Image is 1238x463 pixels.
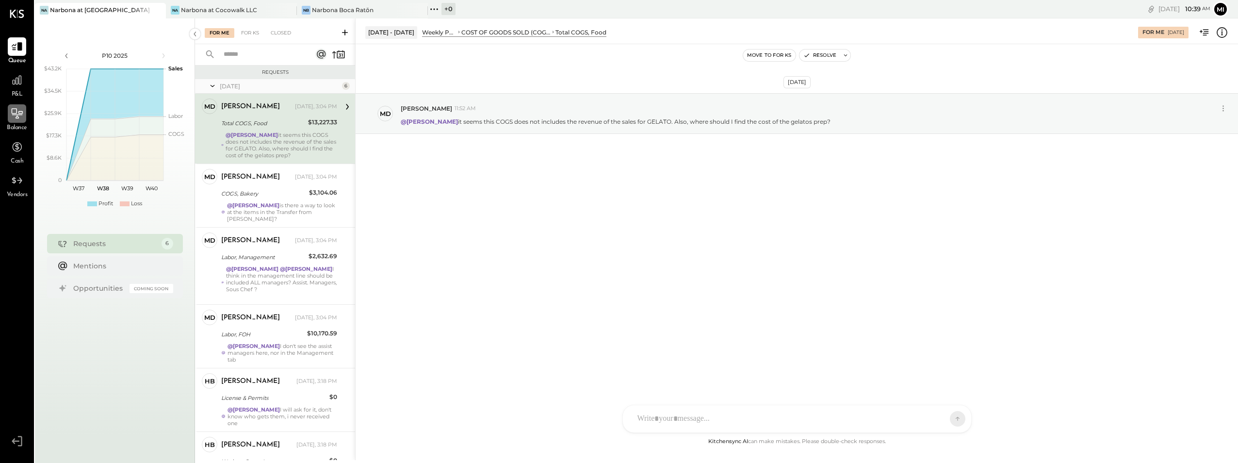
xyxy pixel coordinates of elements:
[204,102,215,111] div: Md
[44,65,62,72] text: $43.2K
[221,377,280,386] div: [PERSON_NAME]
[73,239,157,248] div: Requests
[236,28,264,38] div: For KS
[205,377,215,386] div: HB
[73,261,168,271] div: Mentions
[221,393,326,403] div: License & Permits
[228,406,337,427] div: I will ask for it, don't know who gets them, i never received one
[220,82,340,90] div: [DATE]
[181,6,257,14] div: Narbona at Cocowalk LLC
[73,283,125,293] div: Opportunities
[0,37,33,66] a: Queue
[74,51,156,60] div: P10 2025
[97,185,109,192] text: W38
[307,329,337,338] div: $10,170.59
[44,110,62,116] text: $25.9K
[40,6,49,15] div: Na
[783,76,811,88] div: [DATE]
[205,28,234,38] div: For Me
[8,57,26,66] span: Queue
[168,131,184,137] text: COGS
[1158,4,1210,14] div: [DATE]
[221,330,304,339] div: Labor, FOH
[302,6,310,15] div: NB
[58,177,62,183] text: 0
[312,6,374,14] div: Narbona Boca Ratōn
[12,90,23,99] span: P&L
[98,200,113,208] div: Profit
[0,71,33,99] a: P&L
[295,173,337,181] div: [DATE], 3:04 PM
[221,440,280,450] div: [PERSON_NAME]
[7,191,28,199] span: Vendors
[280,265,332,272] strong: @[PERSON_NAME]
[226,265,337,299] div: I think in the management line should be included ALL managers? Assist. Managers, Sous Chef ?
[221,236,280,246] div: [PERSON_NAME]
[47,154,62,161] text: $8.6K
[455,105,476,113] span: 11:52 AM
[131,200,142,208] div: Loss
[205,440,215,449] div: HB
[7,124,27,132] span: Balance
[0,171,33,199] a: Vendors
[1168,29,1184,36] div: [DATE]
[295,103,337,111] div: [DATE], 3:04 PM
[168,65,183,72] text: Sales
[171,6,179,15] div: Na
[46,132,62,139] text: $17.3K
[441,3,456,15] div: + 0
[555,28,606,36] div: Total COGS, Food
[162,238,173,249] div: 6
[308,117,337,127] div: $13,227.33
[0,138,33,166] a: Cash
[799,50,840,61] button: Resolve
[228,406,280,413] strong: @[PERSON_NAME]
[145,185,157,192] text: W40
[309,188,337,198] div: $3,104.06
[743,50,796,61] button: Move to for ks
[380,109,391,118] div: Md
[309,251,337,261] div: $2,632.69
[1146,4,1156,14] div: copy link
[227,202,279,209] strong: @[PERSON_NAME]
[221,252,306,262] div: Labor, Management
[73,185,84,192] text: W37
[226,132,337,159] div: it seems this COGS does not includes the revenue of the sales for GELATO. Also, where should I fi...
[342,82,350,90] div: 6
[121,185,133,192] text: W39
[11,157,23,166] span: Cash
[221,118,305,128] div: Total COGS, Food
[204,313,215,322] div: Md
[422,28,456,36] div: Weekly P&L
[221,172,280,182] div: [PERSON_NAME]
[221,189,306,198] div: COGS, Bakery
[1142,29,1164,36] div: For Me
[221,102,280,112] div: [PERSON_NAME]
[295,314,337,322] div: [DATE], 3:04 PM
[365,26,417,38] div: [DATE] - [DATE]
[329,392,337,402] div: $0
[401,117,831,126] p: it seems this COGS does not includes the revenue of the sales for GELATO. Also, where should I fi...
[228,343,280,349] strong: @[PERSON_NAME]
[226,132,278,138] strong: @[PERSON_NAME]
[1213,1,1228,17] button: Mi
[44,87,62,94] text: $34.5K
[168,113,183,119] text: Labor
[221,313,280,323] div: [PERSON_NAME]
[204,236,215,245] div: Md
[296,441,337,449] div: [DATE], 3:18 PM
[226,265,278,272] strong: @[PERSON_NAME]
[295,237,337,245] div: [DATE], 3:04 PM
[200,69,350,76] div: Requests
[401,118,458,125] strong: @[PERSON_NAME]
[228,343,337,363] div: I don't see the assist managers here, nor in the Management tab
[266,28,296,38] div: Closed
[204,172,215,182] div: Md
[461,28,551,36] div: COST OF GOODS SOLD (COGS)
[296,378,337,385] div: [DATE], 3:18 PM
[50,6,151,14] div: Narbona at [GEOGRAPHIC_DATA] LLC
[227,202,337,222] div: is there a way to look at the items in the Transfer from [PERSON_NAME]?
[401,104,452,113] span: [PERSON_NAME]
[0,104,33,132] a: Balance
[130,284,173,293] div: Coming Soon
